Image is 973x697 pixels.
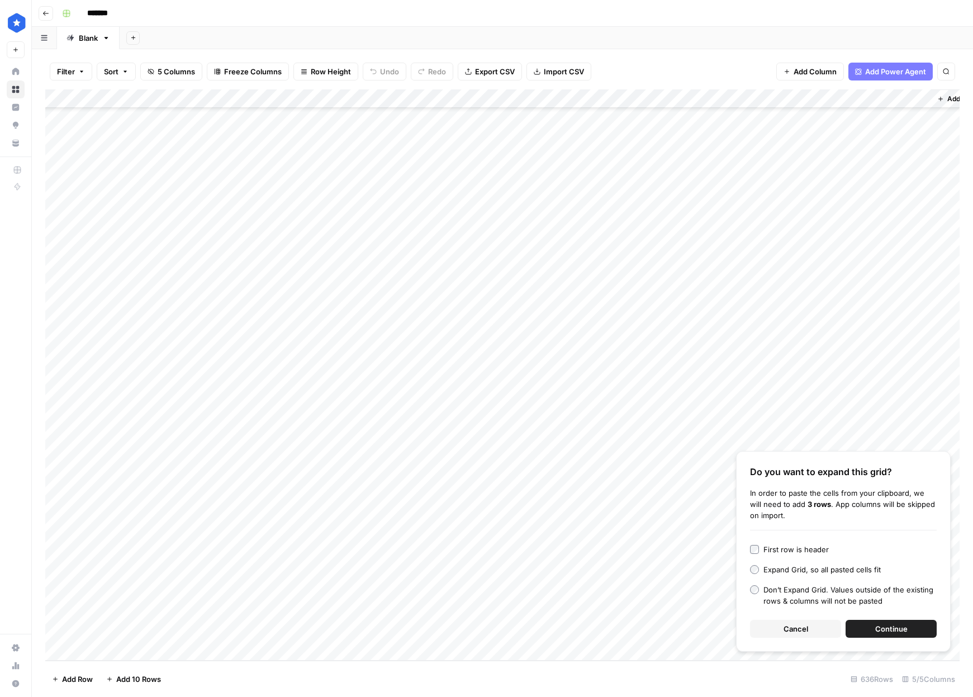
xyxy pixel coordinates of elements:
[776,63,844,80] button: Add Column
[750,545,759,554] input: First row is header
[7,639,25,657] a: Settings
[293,63,358,80] button: Row Height
[7,80,25,98] a: Browse
[898,670,960,688] div: 5/5 Columns
[784,623,808,634] span: Cancel
[7,657,25,675] a: Usage
[97,63,136,80] button: Sort
[7,63,25,80] a: Home
[846,620,937,638] button: Continue
[380,66,399,77] span: Undo
[458,63,522,80] button: Export CSV
[50,63,92,80] button: Filter
[7,9,25,37] button: Workspace: ConsumerAffairs
[411,63,453,80] button: Redo
[57,66,75,77] span: Filter
[99,670,168,688] button: Add 10 Rows
[7,116,25,134] a: Opportunities
[475,66,515,77] span: Export CSV
[865,66,926,77] span: Add Power Agent
[363,63,406,80] button: Undo
[794,66,837,77] span: Add Column
[750,565,759,574] input: Expand Grid, so all pasted cells fit
[7,98,25,116] a: Insights
[311,66,351,77] span: Row Height
[224,66,282,77] span: Freeze Columns
[62,674,93,685] span: Add Row
[526,63,591,80] button: Import CSV
[428,66,446,77] span: Redo
[158,66,195,77] span: 5 Columns
[104,66,118,77] span: Sort
[7,13,27,33] img: ConsumerAffairs Logo
[207,63,289,80] button: Freeze Columns
[79,32,98,44] div: Blank
[848,63,933,80] button: Add Power Agent
[808,500,831,509] b: 3 rows
[116,674,161,685] span: Add 10 Rows
[750,465,937,478] div: Do you want to expand this grid?
[7,675,25,693] button: Help + Support
[544,66,584,77] span: Import CSV
[45,670,99,688] button: Add Row
[7,134,25,152] a: Your Data
[57,27,120,49] a: Blank
[763,564,881,575] div: Expand Grid, so all pasted cells fit
[763,584,937,606] div: Don’t Expand Grid. Values outside of the existing rows & columns will not be pasted
[750,487,937,521] div: In order to paste the cells from your clipboard, we will need to add . App columns will be skippe...
[750,620,841,638] button: Cancel
[750,585,759,594] input: Don’t Expand Grid. Values outside of the existing rows & columns will not be pasted
[875,623,908,634] span: Continue
[140,63,202,80] button: 5 Columns
[763,544,829,555] div: First row is header
[846,670,898,688] div: 636 Rows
